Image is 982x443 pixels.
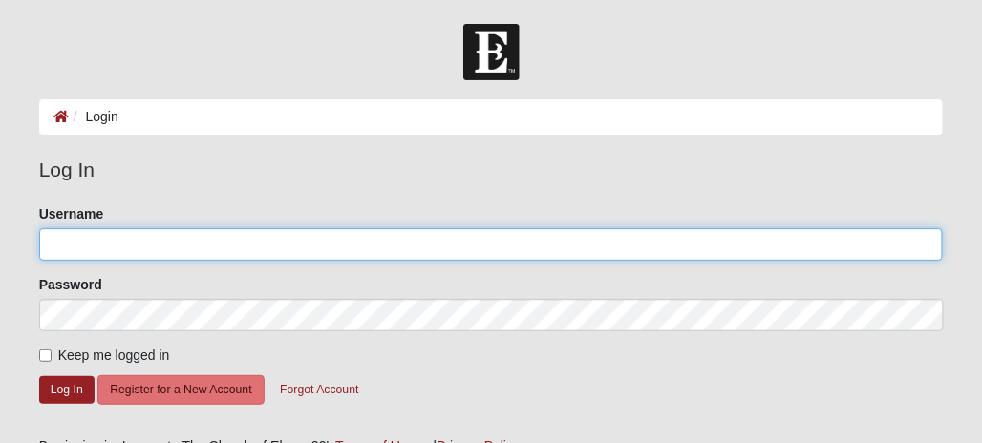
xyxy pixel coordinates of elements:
[58,348,170,363] span: Keep me logged in
[39,275,102,294] label: Password
[39,204,104,223] label: Username
[267,375,371,405] button: Forgot Account
[39,349,52,362] input: Keep me logged in
[39,376,95,404] button: Log In
[69,107,118,127] li: Login
[463,24,520,80] img: Church of Eleven22 Logo
[97,375,264,405] button: Register for a New Account
[39,155,944,185] legend: Log In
